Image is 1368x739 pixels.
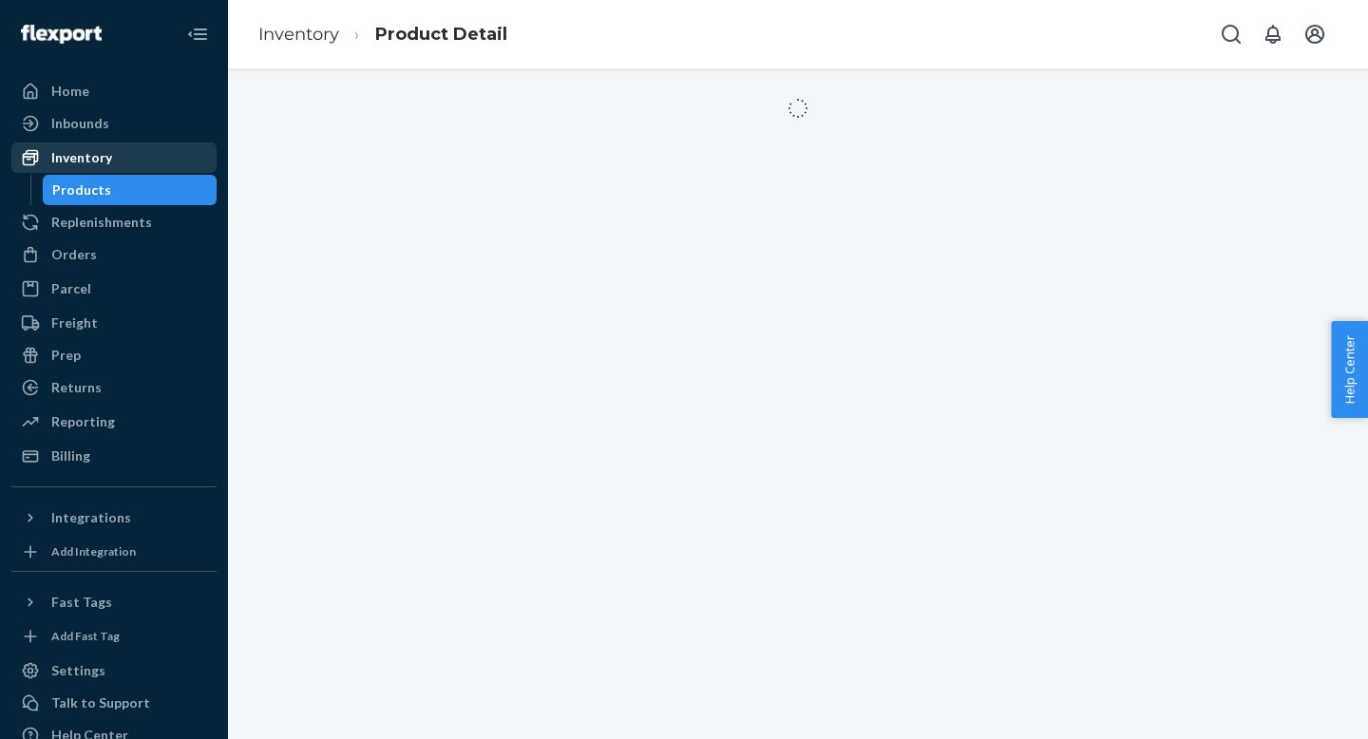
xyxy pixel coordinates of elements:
div: Parcel [51,279,91,298]
a: Orders [11,239,217,270]
a: Freight [11,308,217,338]
a: Products [43,175,218,205]
div: Freight [51,313,98,332]
button: Close Navigation [179,15,217,53]
a: Add Fast Tag [11,625,217,648]
button: Open notifications [1254,15,1292,53]
div: Integrations [51,508,131,527]
div: Replenishments [51,213,152,232]
a: Returns [11,372,217,403]
div: Settings [51,661,105,680]
a: Prep [11,340,217,370]
div: Add Integration [51,543,136,559]
button: Integrations [11,502,217,533]
div: Billing [51,446,90,465]
div: Orders [51,245,97,264]
span: Support [40,13,108,30]
div: Fast Tags [51,593,112,612]
a: Add Integration [11,540,217,563]
a: Inbounds [11,108,217,139]
div: Products [52,180,111,199]
a: Replenishments [11,207,217,237]
a: Billing [11,441,217,471]
a: Parcel [11,274,217,304]
button: Open account menu [1296,15,1334,53]
div: Reporting [51,412,115,431]
div: Returns [51,378,102,397]
ol: breadcrumbs [243,7,522,63]
div: Home [51,82,89,101]
div: Add Fast Tag [51,628,120,644]
img: Flexport logo [21,25,102,44]
div: Talk to Support [51,693,150,712]
button: Talk to Support [11,688,217,718]
button: Help Center [1331,321,1368,418]
div: Inventory [51,148,112,167]
button: Fast Tags [11,587,217,617]
div: Prep [51,346,81,365]
a: Reporting [11,407,217,437]
a: Product Detail [375,24,507,45]
button: Open Search Box [1212,15,1250,53]
a: Inventory [11,142,217,173]
div: Inbounds [51,114,109,133]
a: Home [11,76,217,106]
a: Settings [11,655,217,686]
a: Inventory [258,24,339,45]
